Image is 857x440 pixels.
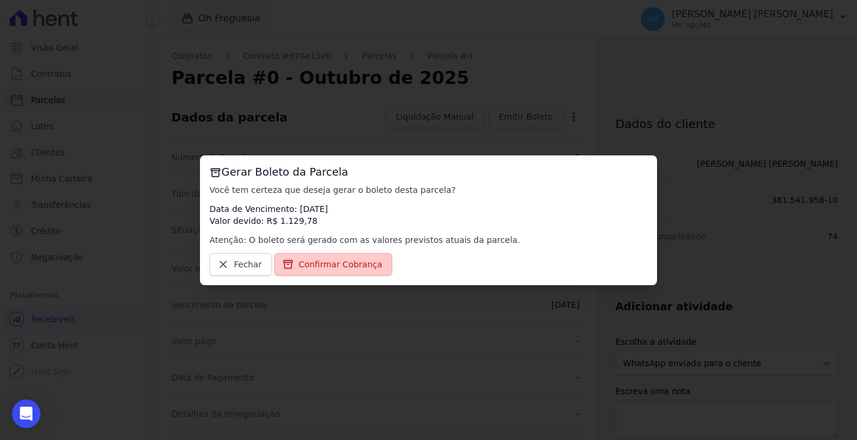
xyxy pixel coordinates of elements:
[209,165,648,179] h3: Gerar Boleto da Parcela
[209,203,648,227] p: Data de Vencimento: [DATE] Valor devido: R$ 1.129,78
[209,184,648,196] p: Você tem certeza que deseja gerar o boleto desta parcela?
[12,400,40,428] div: Open Intercom Messenger
[234,258,262,270] span: Fechar
[209,253,272,276] a: Fechar
[209,234,648,246] p: Atenção: O boleto será gerado com as valores previstos atuais da parcela.
[274,253,393,276] a: Confirmar Cobrança
[299,258,383,270] span: Confirmar Cobrança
